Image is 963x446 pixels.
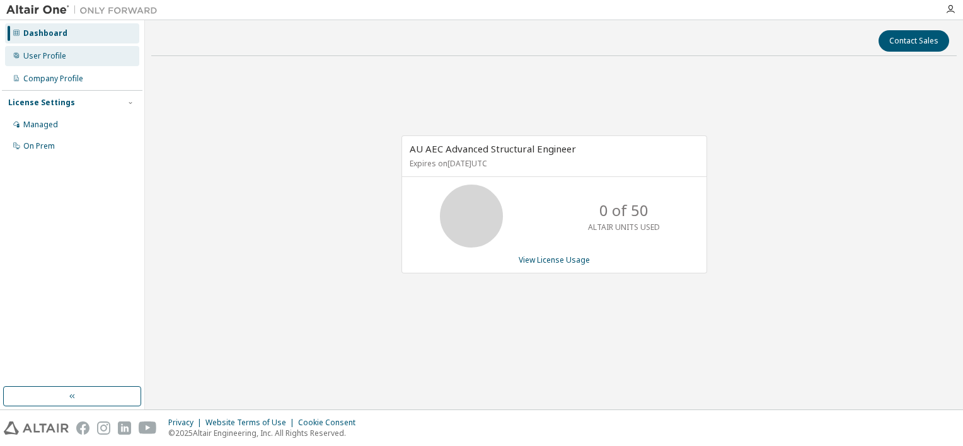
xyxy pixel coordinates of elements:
[168,418,205,428] div: Privacy
[8,98,75,108] div: License Settings
[118,421,131,435] img: linkedin.svg
[410,142,576,155] span: AU AEC Advanced Structural Engineer
[23,28,67,38] div: Dashboard
[23,141,55,151] div: On Prem
[168,428,363,438] p: © 2025 Altair Engineering, Inc. All Rights Reserved.
[599,200,649,221] p: 0 of 50
[588,222,660,232] p: ALTAIR UNITS USED
[6,4,164,16] img: Altair One
[23,51,66,61] div: User Profile
[298,418,363,428] div: Cookie Consent
[139,421,157,435] img: youtube.svg
[4,421,69,435] img: altair_logo.svg
[76,421,89,435] img: facebook.svg
[410,158,696,169] p: Expires on [DATE] UTC
[23,74,83,84] div: Company Profile
[23,120,58,130] div: Managed
[519,254,590,265] a: View License Usage
[879,30,949,52] button: Contact Sales
[97,421,110,435] img: instagram.svg
[205,418,298,428] div: Website Terms of Use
